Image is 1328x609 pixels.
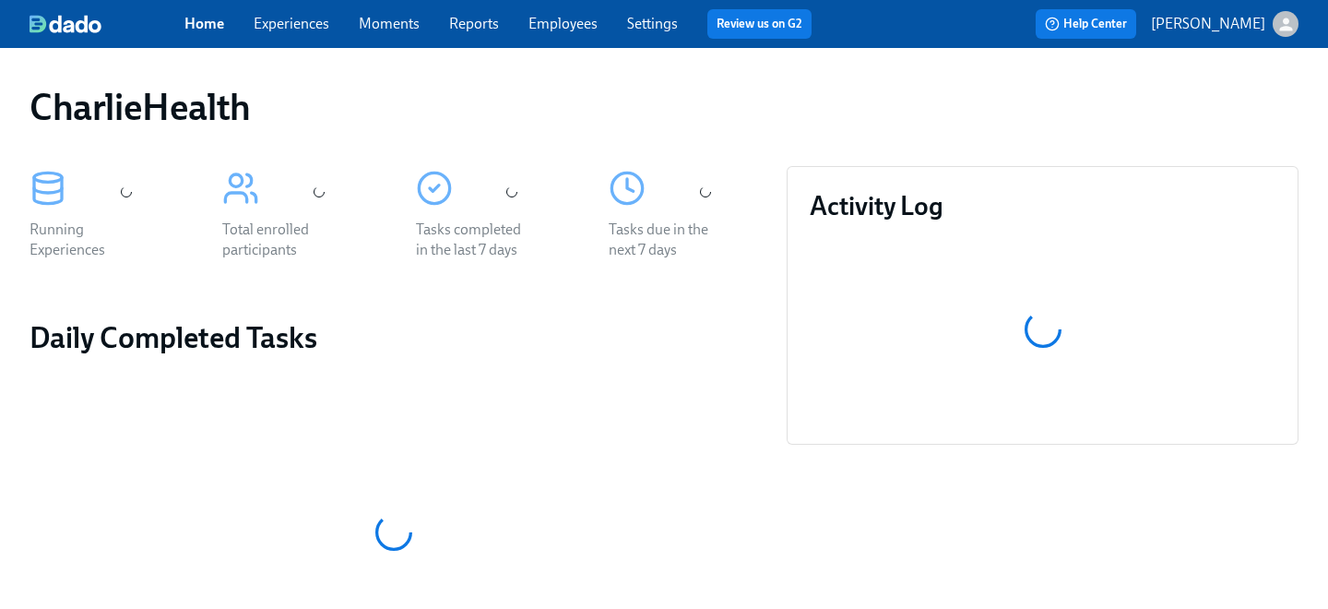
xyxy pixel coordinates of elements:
h1: CharlieHealth [30,85,251,129]
a: Moments [359,15,420,32]
h3: Activity Log [810,189,1275,222]
div: Total enrolled participants [222,220,340,260]
div: Tasks due in the next 7 days [609,220,727,260]
button: Review us on G2 [707,9,812,39]
a: Reports [449,15,499,32]
h2: Daily Completed Tasks [30,319,757,356]
a: Home [184,15,224,32]
div: Running Experiences [30,220,148,260]
div: Tasks completed in the last 7 days [416,220,534,260]
button: Help Center [1036,9,1136,39]
a: Experiences [254,15,329,32]
a: Employees [528,15,598,32]
img: dado [30,15,101,33]
span: Help Center [1045,15,1127,33]
a: dado [30,15,184,33]
a: Settings [627,15,678,32]
a: Review us on G2 [717,15,802,33]
p: [PERSON_NAME] [1151,14,1265,34]
button: [PERSON_NAME] [1151,11,1298,37]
